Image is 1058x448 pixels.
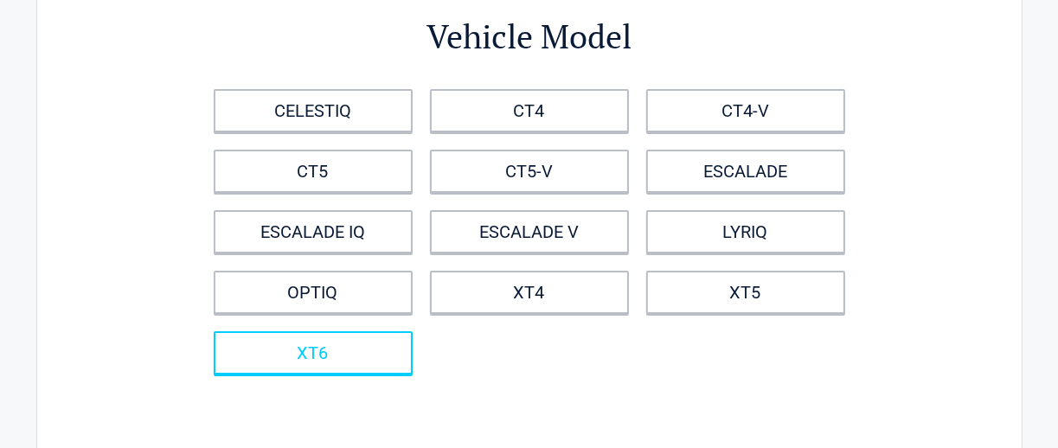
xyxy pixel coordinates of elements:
a: OPTIQ [214,271,413,314]
h2: Vehicle Model [132,15,927,59]
a: XT6 [214,331,413,374]
a: XT4 [430,271,629,314]
a: LYRIQ [646,210,845,253]
a: CT5-V [430,150,629,193]
a: CT5 [214,150,413,193]
a: CT4 [430,89,629,132]
a: CT4-V [646,89,845,132]
a: CELESTIQ [214,89,413,132]
a: ESCALADE IQ [214,210,413,253]
a: ESCALADE [646,150,845,193]
a: ESCALADE V [430,210,629,253]
a: XT5 [646,271,845,314]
